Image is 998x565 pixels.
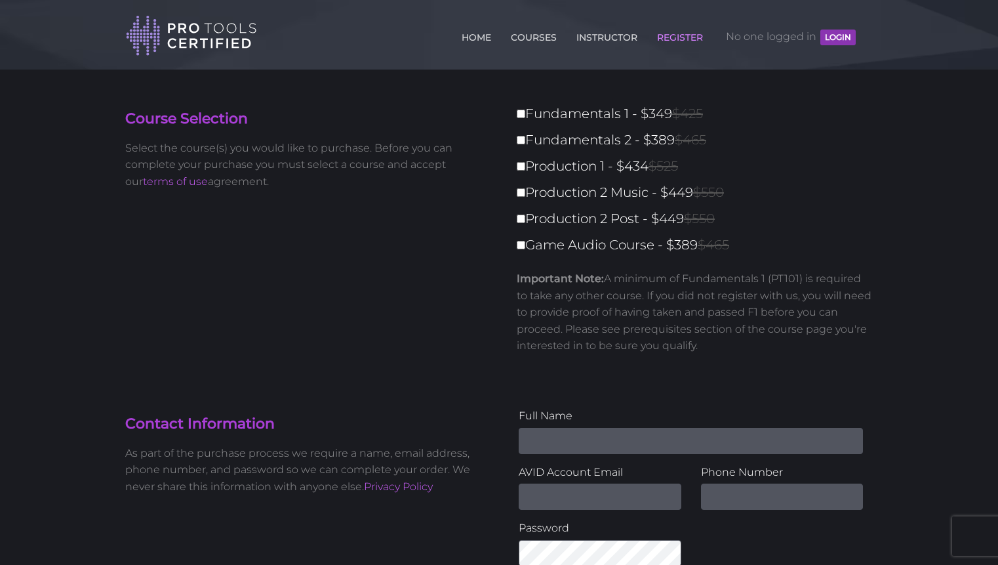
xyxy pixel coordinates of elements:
label: Password [519,520,681,537]
input: Fundamentals 1 - $349$425 [517,110,525,118]
input: Production 2 Post - $449$550 [517,215,525,223]
span: $550 [684,211,715,226]
a: REGISTER [654,24,706,45]
a: HOME [458,24,494,45]
input: Fundamentals 2 - $389$465 [517,136,525,144]
input: Production 2 Music - $449$550 [517,188,525,197]
label: Full Name [519,408,863,425]
a: Privacy Policy [364,480,433,493]
a: terms of use [143,175,208,188]
label: AVID Account Email [519,464,681,481]
span: $525 [649,158,678,174]
h4: Contact Information [125,414,489,434]
input: Production 1 - $434$525 [517,162,525,171]
label: Phone Number [701,464,864,481]
label: Fundamentals 2 - $389 [517,129,881,152]
a: INSTRUCTOR [573,24,641,45]
label: Production 2 Music - $449 [517,181,881,204]
span: $465 [698,237,729,253]
p: Select the course(s) you would like to purchase. Before you can complete your purchase you must s... [125,140,489,190]
span: $550 [693,184,724,200]
h4: Course Selection [125,109,489,129]
label: Production 1 - $434 [517,155,881,178]
strong: Important Note: [517,272,604,285]
span: $425 [672,106,703,121]
a: COURSES [508,24,560,45]
span: $465 [675,132,706,148]
input: Game Audio Course - $389$465 [517,241,525,249]
label: Production 2 Post - $449 [517,207,881,230]
span: No one logged in [726,17,856,56]
label: Game Audio Course - $389 [517,234,881,257]
button: LOGIN [820,30,856,45]
img: Pro Tools Certified Logo [126,14,257,57]
p: A minimum of Fundamentals 1 (PT101) is required to take any other course. If you did not register... [517,270,873,354]
p: As part of the purchase process we require a name, email address, phone number, and password so w... [125,445,489,495]
label: Fundamentals 1 - $349 [517,102,881,125]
